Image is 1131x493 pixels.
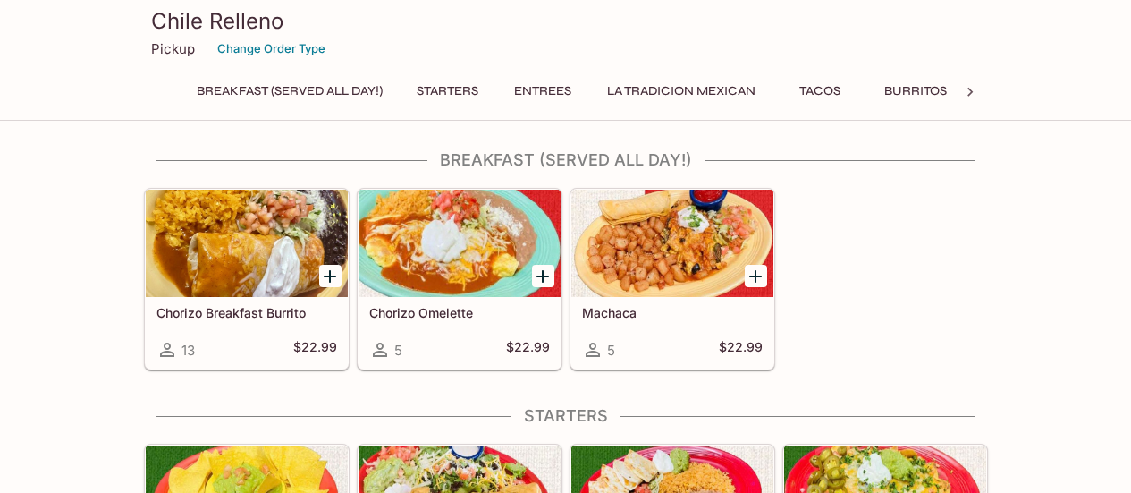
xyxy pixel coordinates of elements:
[144,150,988,170] h4: Breakfast (Served ALL DAY!)
[369,305,550,320] h5: Chorizo Omelette
[582,305,763,320] h5: Machaca
[319,265,342,287] button: Add Chorizo Breakfast Burrito
[719,339,763,361] h5: $22.99
[187,79,392,104] button: Breakfast (Served ALL DAY!)
[874,79,957,104] button: Burritos
[394,342,402,359] span: 5
[532,265,554,287] button: Add Chorizo Omelette
[293,339,337,361] h5: $22.99
[209,35,333,63] button: Change Order Type
[502,79,583,104] button: Entrees
[151,40,195,57] p: Pickup
[156,305,337,320] h5: Chorizo Breakfast Burrito
[597,79,765,104] button: La Tradicion Mexican
[407,79,488,104] button: Starters
[359,190,561,297] div: Chorizo Omelette
[181,342,195,359] span: 13
[146,190,348,297] div: Chorizo Breakfast Burrito
[358,189,561,370] a: Chorizo Omelette5$22.99
[571,190,773,297] div: Machaca
[570,189,774,370] a: Machaca5$22.99
[151,7,981,35] h3: Chile Relleno
[780,79,860,104] button: Tacos
[145,189,349,370] a: Chorizo Breakfast Burrito13$22.99
[506,339,550,361] h5: $22.99
[144,406,988,426] h4: Starters
[607,342,615,359] span: 5
[745,265,767,287] button: Add Machaca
